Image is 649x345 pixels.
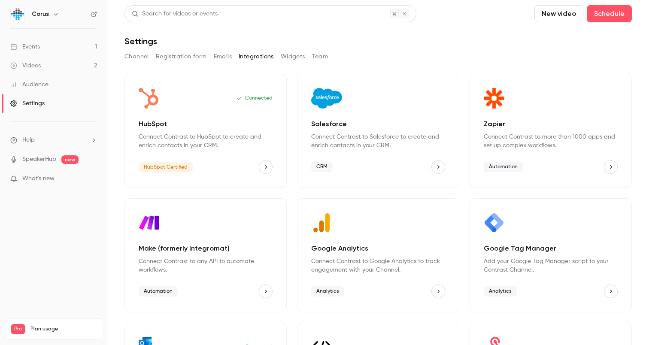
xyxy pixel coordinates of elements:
span: Analytics [484,286,517,297]
span: Automation [139,286,178,297]
p: Google Analytics [311,243,445,254]
p: Connect Contrast to Salesforce to create and enrich contacts in your CRM. [311,133,445,150]
div: Zapier [470,74,632,188]
span: Analytics [311,286,344,297]
button: Widgets [281,50,305,64]
button: Emails [214,50,232,64]
p: Make (formerly Integromat) [139,243,273,254]
div: Salesforce [297,74,459,188]
button: Schedule [587,5,632,22]
span: CRM [311,162,333,172]
h1: Settings [124,36,157,46]
button: Zapier [604,160,618,174]
p: Connect Contrast to Google Analytics to track engagement with your Channel. [311,257,445,274]
button: Google Analytics [431,284,445,298]
p: Connect Contrast to more than 1000 apps and set up complex workflows. [484,133,618,150]
p: Zapier [484,119,618,129]
img: Corus [11,7,24,21]
h6: Corus [32,10,49,18]
p: Connect Contrast to HubSpot to create and enrich contacts in your CRM. [139,133,273,150]
div: Videos [10,61,41,70]
div: Make (formerly Integromat) [124,198,287,312]
li: help-dropdown-opener [10,136,97,145]
p: Connect Contrast to any API to automate workflows. [139,257,273,274]
div: Search for videos or events [132,9,218,18]
button: New video [534,5,583,22]
button: Integrations [239,50,274,64]
a: SpeakerHub [22,155,56,164]
span: HubSpot Certified [139,162,193,172]
button: Google Tag Manager [604,284,618,298]
p: Connected [237,95,273,102]
div: HubSpot [124,74,287,188]
div: Events [10,42,40,51]
button: Team [312,50,328,64]
span: Help [22,136,35,145]
span: new [61,155,79,164]
span: Automation [484,162,523,172]
div: Google Analytics [297,198,459,312]
span: Plan usage [30,326,97,333]
span: What's new [22,174,55,183]
div: Google Tag Manager [470,198,632,312]
div: Audience [10,80,49,89]
p: Google Tag Manager [484,243,618,254]
span: Pro [11,324,25,334]
div: Settings [10,99,45,108]
iframe: Noticeable Trigger [87,175,97,183]
p: HubSpot [139,119,273,129]
p: Salesforce [311,119,445,129]
button: HubSpot [259,160,273,174]
button: Salesforce [431,160,445,174]
button: Channel [124,50,149,64]
button: Registration form [156,50,207,64]
p: Add your Google Tag Manager script to your Contrast Channel. [484,257,618,274]
button: Make (formerly Integromat) [259,284,273,298]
